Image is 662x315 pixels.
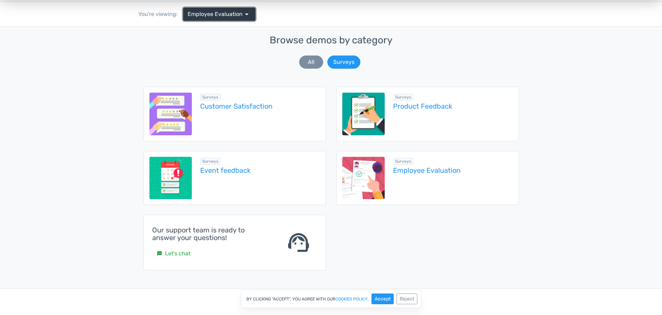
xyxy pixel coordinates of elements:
a: cookies policy [335,297,368,301]
a: smsLet's chat [152,247,195,260]
button: Reject [397,293,417,304]
span: Browse all in Surveys [200,94,220,101]
div: You're viewing: [138,10,183,18]
button: All [299,56,323,69]
span: Browse all in Surveys [393,158,413,165]
span: arrow_drop_down [243,10,251,18]
h3: Browse demos by category [144,35,519,46]
span: Browse all in Surveys [393,94,413,101]
span: Employee Evaluation [188,10,243,18]
span: Browse all in Surveys [200,158,220,165]
a: Customer Satisfaction [200,102,320,110]
span: support_agent [286,230,311,255]
button: Accept [371,293,394,304]
button: Surveys [327,56,360,69]
a: Event feedback [200,167,320,174]
img: employee-evaluation.png.webp [342,157,385,199]
img: customer-satisfaction.png.webp [149,93,192,135]
h4: Our support team is ready to answer your questions! [152,226,269,241]
a: Employee Evaluation [393,167,513,174]
a: Product Feedback [393,102,513,110]
img: event-feedback.png.webp [149,157,192,199]
small: sms [157,251,162,256]
div: By clicking "Accept", you agree with our . [241,290,421,308]
a: Employee Evaluation arrow_drop_down [183,8,255,21]
img: product-feedback-1.png.webp [342,93,385,135]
